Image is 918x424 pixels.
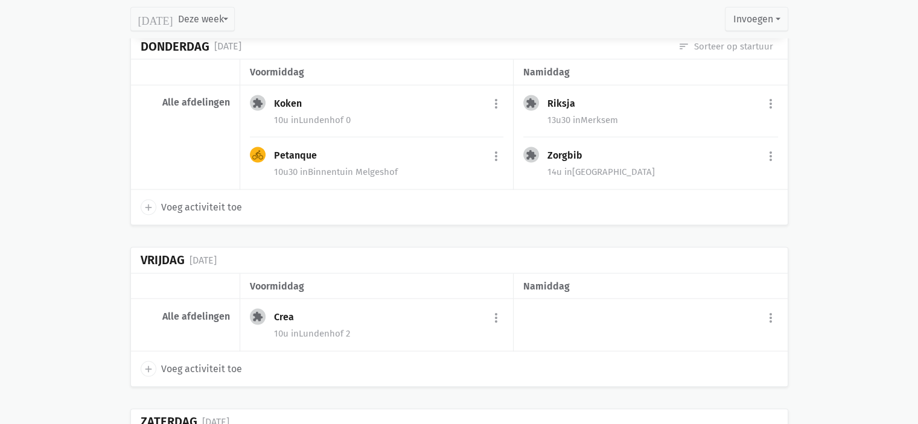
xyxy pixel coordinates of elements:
[141,200,242,215] a: add Voeg activiteit toe
[274,166,298,177] span: 10u30
[161,200,242,215] span: Voeg activiteit toe
[141,361,242,377] a: add Voeg activiteit toe
[573,115,618,125] span: Merksem
[214,39,241,54] div: [DATE]
[190,253,217,268] div: [DATE]
[274,311,304,323] div: Crea
[564,166,572,177] span: in
[526,98,537,109] i: extension
[274,115,288,125] span: 10u
[573,115,581,125] span: in
[141,311,230,323] div: Alle afdelingen
[300,166,308,177] span: in
[274,98,311,110] div: Koken
[141,253,185,267] div: Vrijdag
[564,166,655,177] span: [GEOGRAPHIC_DATA]
[141,40,209,54] div: Donderdag
[138,14,173,25] i: [DATE]
[300,166,398,177] span: Binnentuin Melgeshof
[725,7,788,31] button: Invoegen
[523,279,777,294] div: namiddag
[678,41,689,52] i: sort
[291,328,350,339] span: Lundenhof 2
[252,311,263,322] i: extension
[523,65,777,80] div: namiddag
[291,115,299,125] span: in
[274,150,327,162] div: Petanque
[678,40,773,53] a: Sorteer op startuur
[130,7,235,31] button: Deze week
[250,279,503,294] div: voormiddag
[291,115,351,125] span: Lundenhof 0
[547,98,585,110] div: Riksja
[291,328,299,339] span: in
[141,97,230,109] div: Alle afdelingen
[143,202,154,213] i: add
[547,166,562,177] span: 14u
[526,150,537,160] i: extension
[547,115,570,125] span: 13u30
[161,361,242,377] span: Voeg activiteit toe
[547,150,592,162] div: Zorgbib
[143,364,154,375] i: add
[252,98,263,109] i: extension
[252,150,263,160] i: directions_bike
[250,65,503,80] div: voormiddag
[274,328,288,339] span: 10u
